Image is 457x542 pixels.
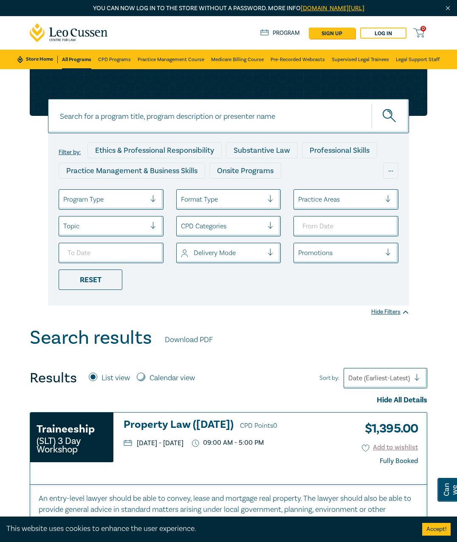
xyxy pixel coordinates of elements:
a: CPD Programs [98,50,131,69]
div: Fully Booked [380,457,418,465]
p: 09:00 AM - 5:00 PM [192,439,264,447]
a: Download PDF [165,334,213,345]
a: Log in [360,28,406,39]
a: Legal Support Staff [396,50,440,69]
a: Program [260,29,300,37]
small: (SLT) 3 Day Workshop [37,437,107,454]
img: Close [444,5,451,12]
a: Practice Management Course [138,50,204,69]
input: select [181,248,183,258]
input: select [298,195,300,204]
input: select [298,248,300,258]
a: Supervised Legal Trainees [332,50,389,69]
a: [DOMAIN_NAME][URL] [301,4,364,12]
a: sign up [309,28,355,39]
div: Ethics & Professional Responsibility [87,142,222,158]
div: Hide Filters [371,308,409,316]
div: Onsite Programs [209,163,281,179]
div: Substantive Law [226,142,298,158]
input: To Date [59,243,164,263]
p: An entry-level lawyer should be able to convey, lease and mortgage real property. The lawyer shou... [39,493,418,526]
a: All Programs [62,50,91,69]
div: This website uses cookies to enhance the user experience. [6,523,409,534]
span: CPD Points 0 [240,421,277,430]
div: Live Streamed Conferences and Intensives [195,183,355,199]
a: Property Law ([DATE]) CPD Points0 [124,419,341,432]
label: List view [102,373,130,384]
input: select [181,222,183,231]
p: You can now log in to the store without a password. More info [30,4,427,13]
div: ... [383,163,398,179]
h4: Results [30,370,77,387]
label: Calendar view [150,373,195,384]
span: Sort by: [319,374,339,383]
input: select [181,195,183,204]
a: Pre-Recorded Webcasts [271,50,325,69]
div: Reset [59,270,122,290]
h3: Traineeship [37,421,95,437]
h3: $ 1,395.00 [358,419,418,438]
input: Search for a program title, program description or presenter name [48,99,409,133]
h1: Search results [30,327,152,349]
div: Practice Management & Business Skills [59,163,205,179]
div: Live Streamed One Hour Seminars [59,183,190,199]
h3: Property Law ([DATE]) [124,419,341,432]
label: Filter by: [59,149,81,156]
span: 0 [420,26,426,31]
input: From Date [293,216,398,236]
p: [DATE] - [DATE] [124,440,183,447]
button: Add to wishlist [362,443,418,452]
button: Accept cookies [422,523,451,536]
div: Professional Skills [302,142,377,158]
a: Medicare Billing Course [211,50,264,69]
input: select [63,222,65,231]
input: select [63,195,65,204]
input: Sort by [348,374,350,383]
a: Store Home [17,56,58,63]
div: Hide All Details [30,395,427,406]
